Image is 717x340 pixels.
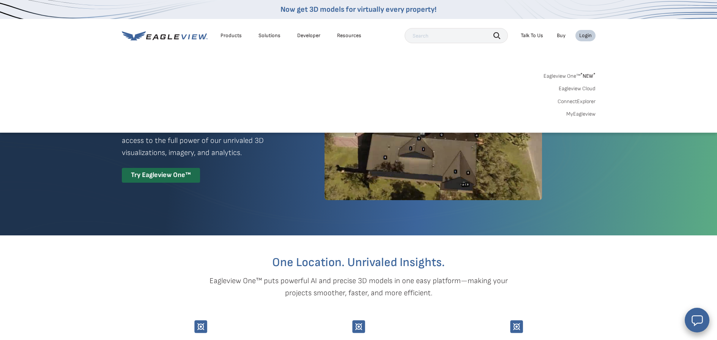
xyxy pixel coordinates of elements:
input: Search [405,28,508,43]
img: Group-9744.svg [510,320,523,333]
a: Developer [297,32,320,39]
div: Login [579,32,592,39]
p: A premium digital experience that provides seamless access to the full power of our unrivaled 3D ... [122,122,297,159]
div: Try Eagleview One™ [122,168,200,183]
div: Talk To Us [521,32,543,39]
a: Now get 3D models for virtually every property! [280,5,437,14]
div: Resources [337,32,361,39]
p: Eagleview One™ puts powerful AI and precise 3D models in one easy platform—making your projects s... [196,275,521,299]
span: NEW [580,73,596,79]
img: Group-9744.svg [194,320,207,333]
a: Buy [557,32,566,39]
img: Group-9744.svg [352,320,365,333]
h2: One Location. Unrivaled Insights. [128,257,590,269]
div: Products [221,32,242,39]
a: Eagleview One™*NEW* [544,71,596,79]
a: ConnectExplorer [558,98,596,105]
a: MyEagleview [566,111,596,118]
div: Solutions [258,32,280,39]
a: Eagleview Cloud [559,85,596,92]
button: Open chat window [685,308,709,332]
